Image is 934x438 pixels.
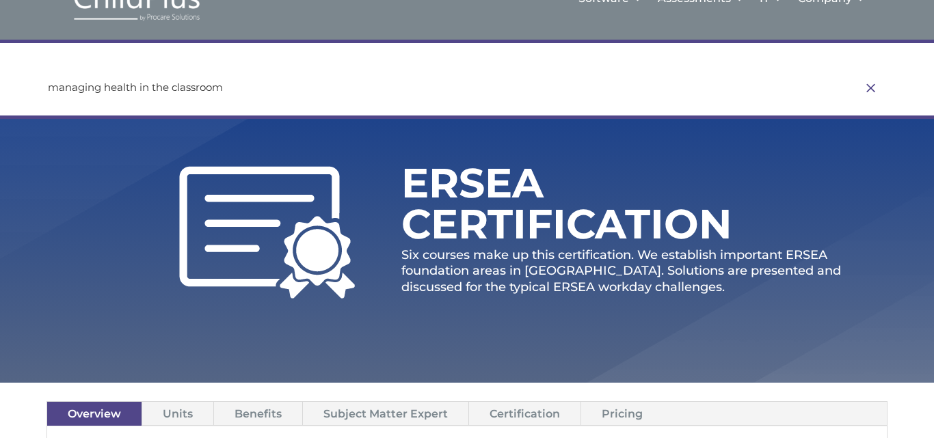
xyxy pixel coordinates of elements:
a: Subject Matter Expert [303,402,468,426]
a: Units [142,402,213,426]
p: Six courses make up this certification. We establish important ERSEA foundation areas in [GEOGRAP... [401,247,888,295]
a: Pricing [581,402,663,426]
h1: ERSEA Certification [401,163,764,251]
input: Search for: [46,80,853,94]
a: Certification [469,402,581,426]
a: Overview [47,402,142,426]
a: Benefits [214,402,302,426]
